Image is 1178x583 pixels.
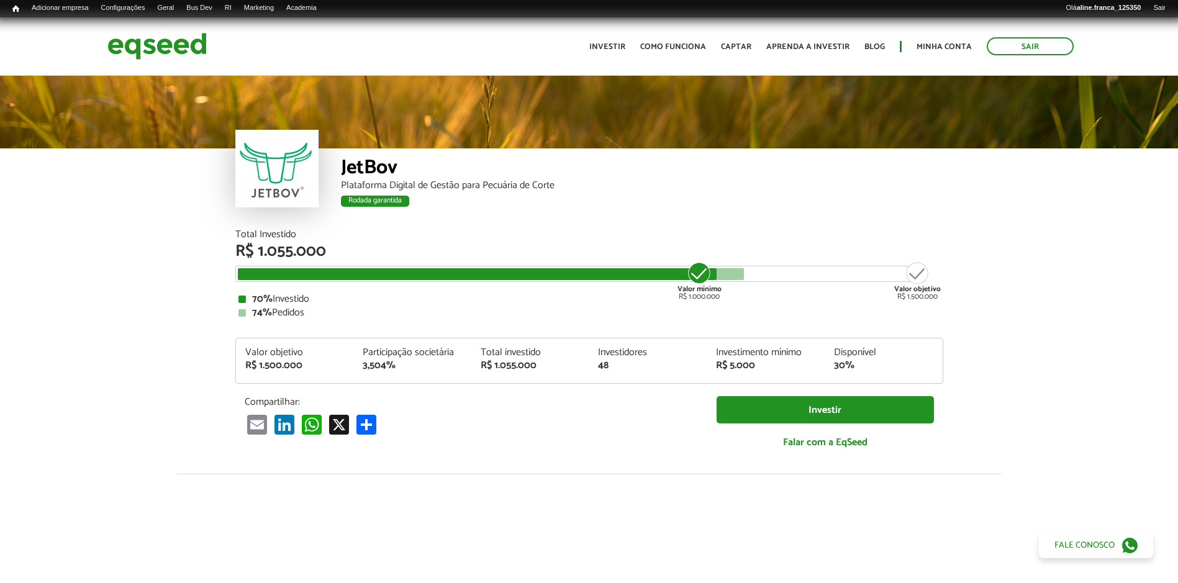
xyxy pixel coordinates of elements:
a: Academia [280,3,323,13]
a: RI [219,3,238,13]
p: Compartilhar: [245,396,698,408]
div: JetBov [341,158,943,181]
div: Participação societária [363,348,462,358]
span: Início [12,4,19,13]
a: Sair [987,37,1074,55]
div: Investido [238,294,940,304]
a: Investir [589,43,625,51]
a: Como funciona [640,43,706,51]
a: Compartilhar [354,414,379,435]
a: Fale conosco [1039,532,1153,558]
div: Plataforma Digital de Gestão para Pecuária de Corte [341,181,943,191]
strong: Valor mínimo [677,283,722,295]
div: Total Investido [235,230,943,240]
a: Email [245,414,270,435]
strong: Valor objetivo [894,283,941,295]
a: X [327,414,351,435]
div: R$ 1.055.000 [235,243,943,260]
a: Adicionar empresa [25,3,95,13]
div: 48 [598,361,697,371]
a: Configurações [95,3,152,13]
div: R$ 5.000 [716,361,815,371]
div: 30% [834,361,933,371]
div: Valor objetivo [245,348,345,358]
a: Oláaline.franca_125350 [1060,3,1148,13]
a: WhatsApp [299,414,324,435]
img: EqSeed [107,30,207,63]
div: Disponível [834,348,933,358]
a: Geral [151,3,180,13]
a: Sair [1147,3,1172,13]
div: R$ 1.500.000 [245,361,345,371]
a: Investir [717,396,934,424]
a: Captar [721,43,751,51]
a: Marketing [238,3,280,13]
a: LinkedIn [272,414,297,435]
div: R$ 1.500.000 [894,261,941,301]
strong: 70% [252,291,273,307]
div: Investidores [598,348,697,358]
strong: 74% [252,304,272,321]
div: R$ 1.000.000 [676,261,723,301]
div: Rodada garantida [341,196,409,207]
strong: aline.franca_125350 [1077,4,1141,11]
a: Início [6,3,25,15]
div: Pedidos [238,308,940,318]
a: Aprenda a investir [766,43,850,51]
a: Bus Dev [180,3,219,13]
a: Blog [864,43,885,51]
a: Minha conta [917,43,972,51]
a: Falar com a EqSeed [717,430,934,455]
div: 3,504% [363,361,462,371]
div: Investimento mínimo [716,348,815,358]
div: Total investido [481,348,580,358]
div: R$ 1.055.000 [481,361,580,371]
